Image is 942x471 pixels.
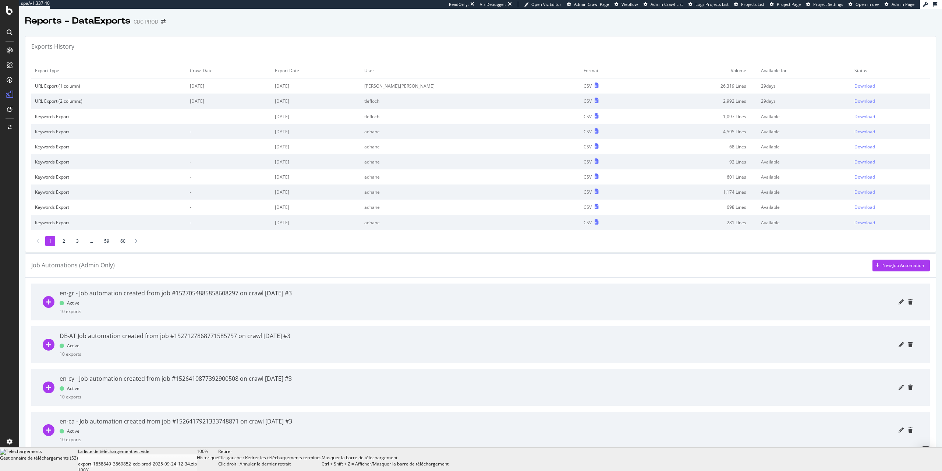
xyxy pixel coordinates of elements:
[761,144,847,150] div: Available
[218,461,322,467] div: Clic droit : Annuler le dernier retrait
[186,139,271,154] td: -
[43,339,54,351] div: plus-circle
[899,299,904,305] div: pencil
[757,78,851,94] td: 29 days
[60,436,81,443] div: 10 exports
[580,63,643,78] td: Format
[854,174,875,180] div: Download
[322,461,449,467] div: Ctrl + Shift + Z = Afficher/Masquer la barre de téléchargement
[271,154,361,169] td: [DATE]
[271,200,361,215] td: [DATE]
[885,1,914,7] a: Admin Page
[584,129,592,135] div: CSV
[854,98,926,104] a: Download
[757,63,851,78] td: Available for
[271,109,361,124] td: [DATE]
[60,332,290,340] div: DE-AT Job automation created from job #1527127868771585757 on crawl [DATE] #3
[813,1,843,7] span: Project Settings
[72,236,82,246] li: 3
[584,159,592,165] div: CSV
[856,1,879,7] span: Open in dev
[761,189,847,195] div: Available
[186,109,271,124] td: -
[218,454,322,461] div: Clic gauche : Retirer les téléchargements terminés
[186,78,271,94] td: [DATE]
[615,1,638,7] a: Webflow
[45,236,55,246] li: 1
[59,236,69,246] li: 2
[78,461,197,467] div: export_1858849_3869852_cdc-prod_2025-09-24_12-34.zip
[777,1,801,7] span: Project Page
[643,184,758,200] td: 1,174 Lines
[60,308,81,314] div: 10 exports
[271,215,361,230] td: [DATE]
[186,94,271,109] td: [DATE]
[186,184,271,200] td: -
[643,215,758,230] td: 281 Lines
[574,1,609,7] span: Admin Crawl Page
[643,78,758,94] td: 26,319 Lines
[688,1,729,7] a: Logs Projects List
[35,159,183,165] div: Keywords Export
[361,154,580,169] td: adnane
[651,1,683,7] span: Admin Crawl List
[761,174,847,180] div: Available
[643,169,758,184] td: 601 Lines
[761,113,847,120] div: Available
[908,342,913,347] div: trash
[197,448,218,454] div: 100%
[186,154,271,169] td: -
[908,428,913,433] div: trash
[761,129,847,135] div: Available
[643,124,758,139] td: 4,595 Lines
[908,299,913,305] div: trash
[271,169,361,184] td: [DATE]
[854,159,875,165] div: Download
[186,63,271,78] td: Crawl Date
[854,219,926,226] a: Download
[643,154,758,169] td: 92 Lines
[60,289,292,298] div: en-gr - Job automation created from job #1527054885858608297 on crawl [DATE] #3
[361,94,580,109] td: tlefloch
[761,204,847,210] div: Available
[872,260,930,271] button: New Job Automation
[757,94,851,109] td: 29 days
[741,1,764,7] span: Projects List
[60,342,79,349] div: Active
[43,382,54,393] div: plus-circle
[322,454,449,461] div: Masquer la barre de téléchargement
[271,63,361,78] td: Export Date
[60,428,79,434] div: Active
[35,174,183,180] div: Keywords Export
[851,63,930,78] td: Status
[117,236,129,246] li: 60
[854,159,926,165] a: Download
[271,78,361,94] td: [DATE]
[271,139,361,154] td: [DATE]
[531,1,562,7] span: Open Viz Editor
[6,448,42,454] span: Téléchargements
[806,1,843,7] a: Project Settings
[60,394,81,400] div: 10 exports
[25,15,131,27] div: Reports - DataExports
[695,1,729,7] span: Logs Projects List
[854,113,875,120] div: Download
[734,1,764,7] a: Projects List
[643,94,758,109] td: 2,992 Lines
[31,63,186,78] td: Export Type
[584,144,592,150] div: CSV
[35,204,183,210] div: Keywords Export
[854,144,926,150] a: Download
[361,124,580,139] td: adnane
[35,189,183,195] div: Keywords Export
[43,424,54,436] div: plus-circle
[584,83,592,89] div: CSV
[917,446,935,464] div: Open Intercom Messenger
[854,219,875,226] div: Download
[271,124,361,139] td: [DATE]
[899,385,904,390] div: pencil
[584,189,592,195] div: CSV
[78,448,197,454] div: La liste de téléchargement est vide
[908,385,913,390] div: trash
[361,139,580,154] td: adnane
